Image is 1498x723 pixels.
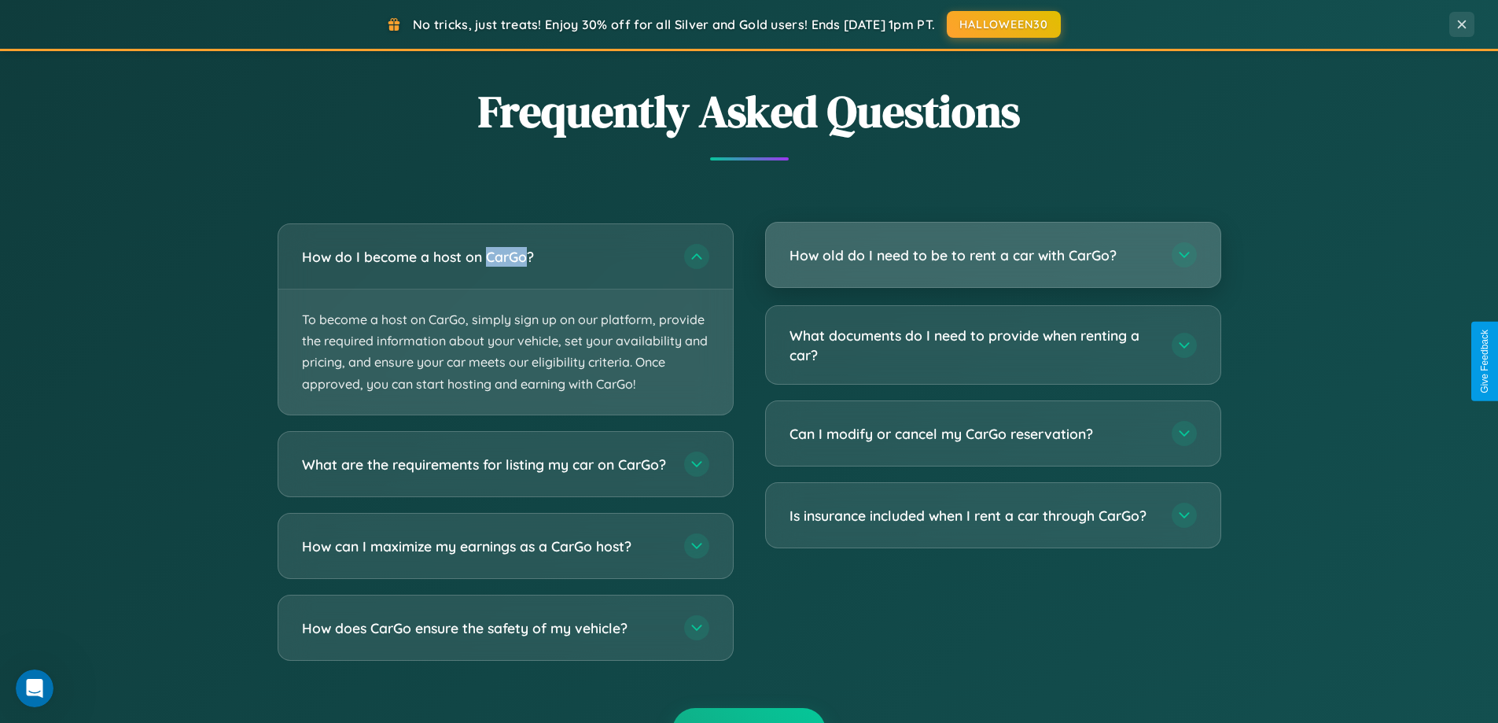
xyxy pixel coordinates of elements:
[789,424,1156,444] h3: Can I modify or cancel my CarGo reservation?
[789,245,1156,265] h3: How old do I need to be to rent a car with CarGo?
[413,17,935,32] span: No tricks, just treats! Enjoy 30% off for all Silver and Gold users! Ends [DATE] 1pm PT.
[302,454,668,474] h3: What are the requirements for listing my car on CarGo?
[278,290,733,415] p: To become a host on CarGo, simply sign up on our platform, provide the required information about...
[302,536,668,555] h3: How can I maximize my earnings as a CarGo host?
[947,11,1061,38] button: HALLOWEEN30
[789,506,1156,526] h3: Is insurance included when I rent a car through CarGo?
[789,326,1156,364] h3: What documents do I need to provide when renting a car?
[302,247,668,267] h3: How do I become a host on CarGo?
[16,670,53,707] iframe: Intercom live chat
[302,618,668,637] h3: How does CarGo ensure the safety of my vehicle?
[1479,330,1490,393] div: Give Feedback
[278,81,1221,142] h2: Frequently Asked Questions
